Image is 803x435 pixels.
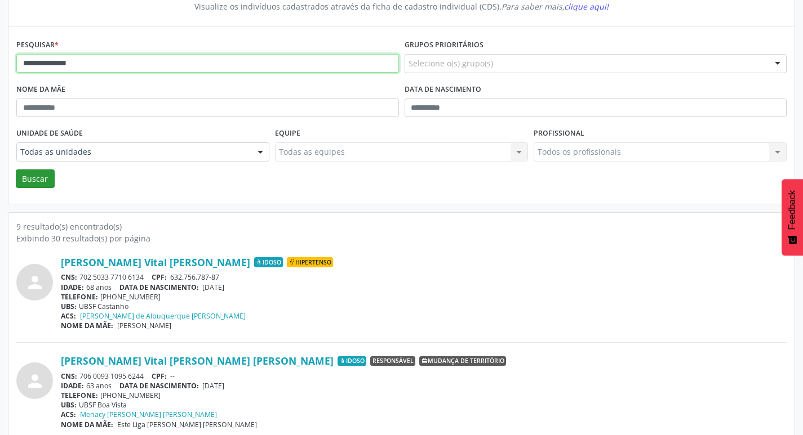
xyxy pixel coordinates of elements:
span: NOME DA MÃE: [61,321,113,330]
a: [PERSON_NAME] Vital [PERSON_NAME] [PERSON_NAME] [61,355,334,367]
div: 68 anos [61,282,787,292]
span: DATA DE NASCIMENTO: [119,282,199,292]
span: CPF: [152,272,167,282]
label: Data de nascimento [405,81,481,98]
div: UBSF Boa Vista [61,400,787,410]
div: 702 5033 7710 6134 [61,272,787,282]
a: [PERSON_NAME] de Albuquerque [PERSON_NAME] [80,311,246,321]
div: Exibindo 30 resultado(s) por página [16,232,787,244]
label: Equipe [275,125,300,142]
span: Hipertenso [287,257,333,267]
span: 632.756.787-87 [170,272,219,282]
span: -- [170,371,175,381]
button: Feedback - Mostrar pesquisa [782,179,803,255]
span: ACS: [61,311,76,321]
label: Nome da mãe [16,81,65,98]
label: Grupos prioritários [405,37,483,54]
div: 706 0093 1095 6244 [61,371,787,381]
div: [PHONE_NUMBER] [61,391,787,400]
span: DATA DE NASCIMENTO: [119,381,199,391]
span: IDADE: [61,381,84,391]
span: UBS: [61,302,77,311]
span: Idoso [254,257,283,267]
div: UBSF Castanho [61,302,787,311]
i: person [25,371,45,391]
span: Idoso [338,356,366,366]
span: Este Liga [PERSON_NAME] [PERSON_NAME] [117,420,257,429]
span: [DATE] [202,381,224,391]
div: 63 anos [61,381,787,391]
span: TELEFONE: [61,292,98,302]
span: [PERSON_NAME] [117,321,171,330]
span: TELEFONE: [61,391,98,400]
span: Feedback [787,190,797,230]
div: [PHONE_NUMBER] [61,292,787,302]
span: Todas as unidades [20,146,246,158]
span: Mudança de território [419,356,506,366]
span: Selecione o(s) grupo(s) [409,57,493,69]
span: NOME DA MÃE: [61,420,113,429]
span: UBS: [61,400,77,410]
button: Buscar [16,169,55,189]
div: Visualize os indivíduos cadastrados através da ficha de cadastro individual (CDS). [24,1,779,12]
span: Responsável [370,356,415,366]
a: Menacy [PERSON_NAME] [PERSON_NAME] [80,410,217,419]
span: CPF: [152,371,167,381]
label: Profissional [534,125,584,142]
span: CNS: [61,371,77,381]
div: 9 resultado(s) encontrado(s) [16,221,787,232]
i: person [25,272,45,293]
label: Pesquisar [16,37,59,54]
span: IDADE: [61,282,84,292]
span: ACS: [61,410,76,419]
span: [DATE] [202,282,224,292]
i: Para saber mais, [502,1,609,12]
label: Unidade de saúde [16,125,83,142]
span: clique aqui! [564,1,609,12]
span: CNS: [61,272,77,282]
a: [PERSON_NAME] Vital [PERSON_NAME] [61,256,250,268]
